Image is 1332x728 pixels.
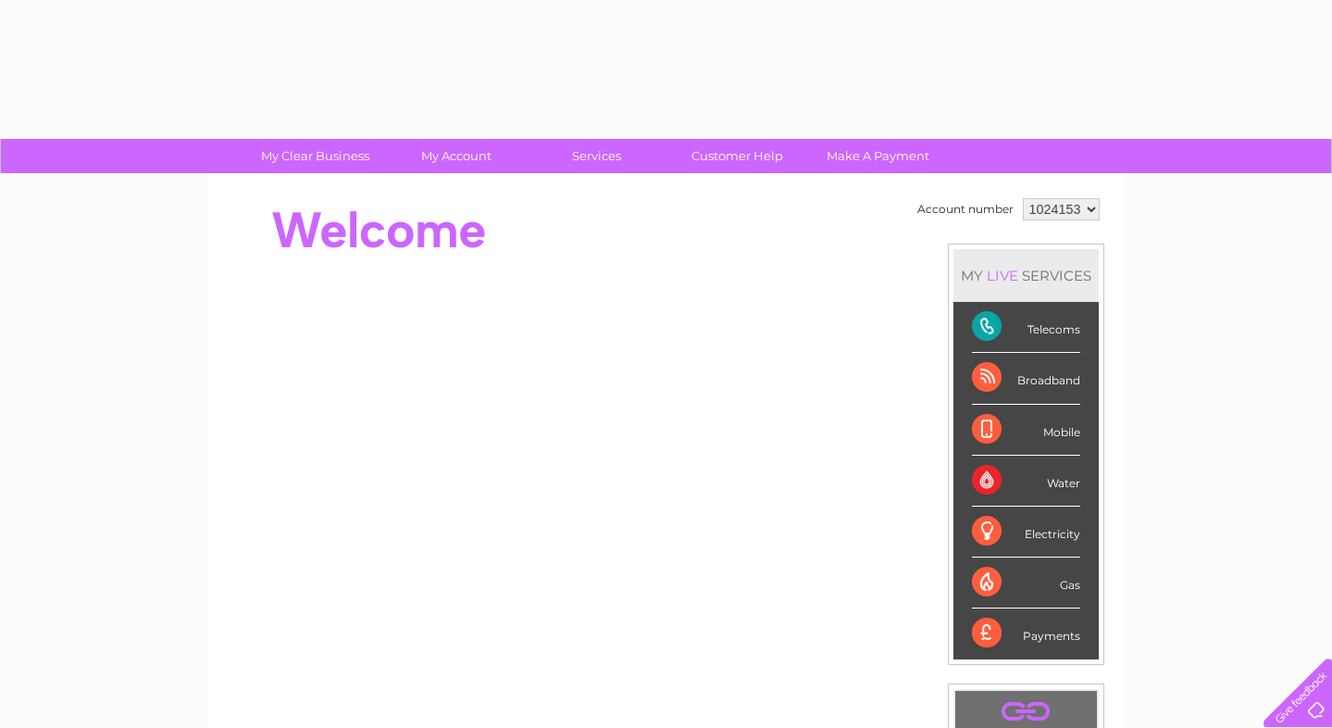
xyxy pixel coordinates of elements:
[972,405,1080,456] div: Mobile
[972,302,1080,353] div: Telecoms
[802,139,954,173] a: Make A Payment
[380,139,532,173] a: My Account
[960,696,1092,728] a: .
[972,558,1080,609] div: Gas
[972,609,1080,659] div: Payments
[972,353,1080,404] div: Broadband
[972,507,1080,558] div: Electricity
[983,267,1022,284] div: LIVE
[913,194,1018,225] td: Account number
[972,456,1080,507] div: Water
[953,249,1099,302] div: MY SERVICES
[661,139,814,173] a: Customer Help
[520,139,673,173] a: Services
[239,139,392,173] a: My Clear Business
